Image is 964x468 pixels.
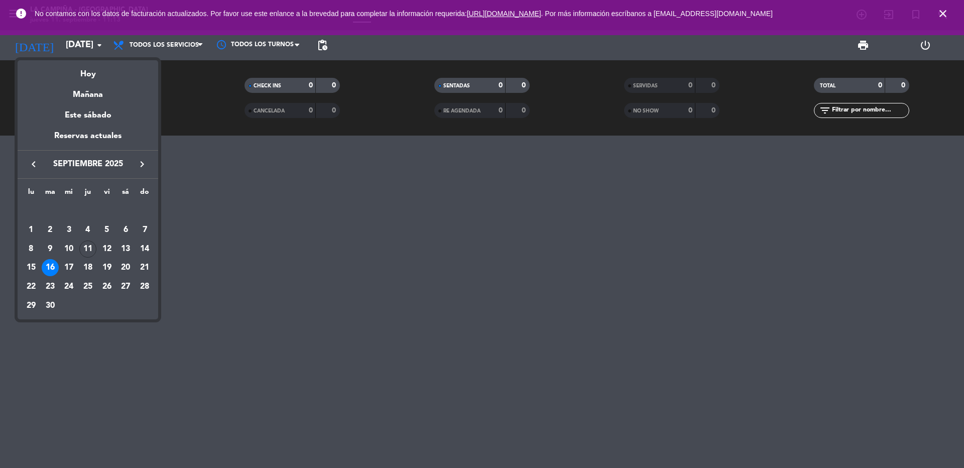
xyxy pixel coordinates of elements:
[117,259,134,276] div: 20
[136,241,153,258] div: 14
[135,240,154,259] td: 14 de septiembre de 2025
[42,221,59,239] div: 2
[23,278,40,295] div: 22
[22,296,41,315] td: 29 de septiembre de 2025
[97,258,116,277] td: 19 de septiembre de 2025
[22,220,41,240] td: 1 de septiembre de 2025
[22,186,41,202] th: lunes
[41,258,60,277] td: 16 de septiembre de 2025
[97,186,116,202] th: viernes
[60,278,77,295] div: 24
[136,158,148,170] i: keyboard_arrow_right
[117,241,134,258] div: 13
[22,240,41,259] td: 8 de septiembre de 2025
[136,259,153,276] div: 21
[116,240,136,259] td: 13 de septiembre de 2025
[41,240,60,259] td: 9 de septiembre de 2025
[135,220,154,240] td: 7 de septiembre de 2025
[135,277,154,296] td: 28 de septiembre de 2025
[41,296,60,315] td: 30 de septiembre de 2025
[78,258,97,277] td: 18 de septiembre de 2025
[41,186,60,202] th: martes
[59,258,78,277] td: 17 de septiembre de 2025
[98,241,115,258] div: 12
[18,101,158,130] div: Este sábado
[116,220,136,240] td: 6 de septiembre de 2025
[22,277,41,296] td: 22 de septiembre de 2025
[60,259,77,276] div: 17
[23,297,40,314] div: 29
[79,241,96,258] div: 11
[98,278,115,295] div: 26
[18,130,158,150] div: Reservas actuales
[42,259,59,276] div: 16
[18,81,158,101] div: Mañana
[42,241,59,258] div: 9
[135,186,154,202] th: domingo
[59,277,78,296] td: 24 de septiembre de 2025
[116,277,136,296] td: 27 de septiembre de 2025
[23,259,40,276] div: 15
[97,220,116,240] td: 5 de septiembre de 2025
[59,220,78,240] td: 3 de septiembre de 2025
[116,258,136,277] td: 20 de septiembre de 2025
[28,158,40,170] i: keyboard_arrow_left
[78,220,97,240] td: 4 de septiembre de 2025
[135,258,154,277] td: 21 de septiembre de 2025
[116,186,136,202] th: sábado
[18,60,158,81] div: Hoy
[117,278,134,295] div: 27
[42,278,59,295] div: 23
[136,221,153,239] div: 7
[23,221,40,239] div: 1
[42,297,59,314] div: 30
[22,201,154,220] td: SEP.
[25,158,43,171] button: keyboard_arrow_left
[43,158,133,171] span: septiembre 2025
[78,240,97,259] td: 11 de septiembre de 2025
[41,220,60,240] td: 2 de septiembre de 2025
[78,277,97,296] td: 25 de septiembre de 2025
[133,158,151,171] button: keyboard_arrow_right
[59,240,78,259] td: 10 de septiembre de 2025
[79,221,96,239] div: 4
[79,259,96,276] div: 18
[98,221,115,239] div: 5
[98,259,115,276] div: 19
[78,186,97,202] th: jueves
[117,221,134,239] div: 6
[79,278,96,295] div: 25
[60,241,77,258] div: 10
[59,186,78,202] th: miércoles
[22,258,41,277] td: 15 de septiembre de 2025
[136,278,153,295] div: 28
[60,221,77,239] div: 3
[97,240,116,259] td: 12 de septiembre de 2025
[23,241,40,258] div: 8
[41,277,60,296] td: 23 de septiembre de 2025
[97,277,116,296] td: 26 de septiembre de 2025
